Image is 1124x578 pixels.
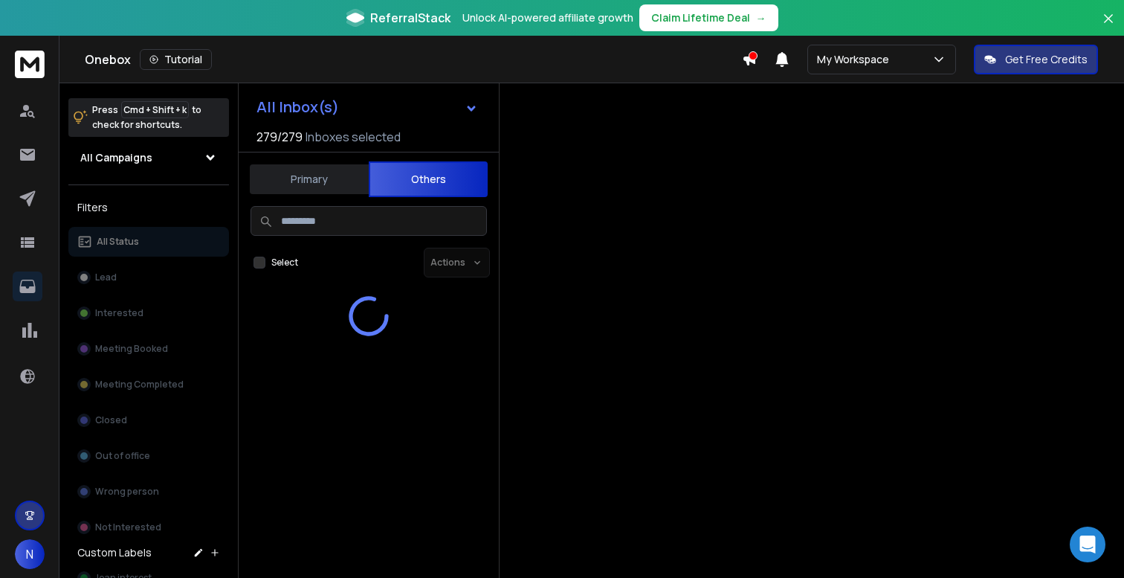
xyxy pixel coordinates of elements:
[68,197,229,218] h3: Filters
[1099,9,1118,45] button: Close banner
[15,539,45,569] button: N
[140,49,212,70] button: Tutorial
[817,52,895,67] p: My Workspace
[68,143,229,173] button: All Campaigns
[369,161,488,197] button: Others
[80,150,152,165] h1: All Campaigns
[1005,52,1088,67] p: Get Free Credits
[245,92,490,122] button: All Inbox(s)
[256,128,303,146] span: 279 / 279
[370,9,450,27] span: ReferralStack
[92,103,201,132] p: Press to check for shortcuts.
[77,545,152,560] h3: Custom Labels
[974,45,1098,74] button: Get Free Credits
[121,101,189,118] span: Cmd + Shift + k
[462,10,633,25] p: Unlock AI-powered affiliate growth
[639,4,778,31] button: Claim Lifetime Deal→
[1070,527,1105,562] div: Open Intercom Messenger
[756,10,766,25] span: →
[250,163,369,196] button: Primary
[85,49,742,70] div: Onebox
[306,128,401,146] h3: Inboxes selected
[271,257,298,269] label: Select
[256,100,339,115] h1: All Inbox(s)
